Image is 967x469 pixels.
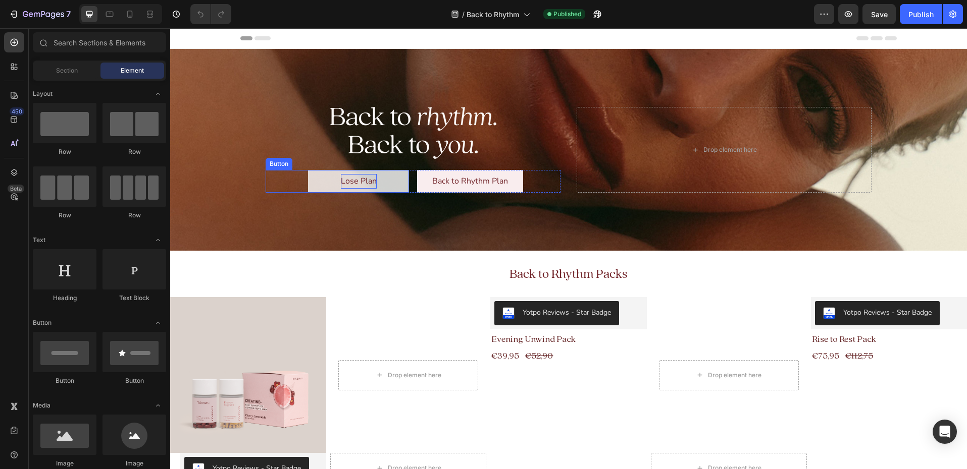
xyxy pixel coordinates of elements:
[467,9,519,20] span: Back to Rhythm
[33,211,96,220] div: Row
[218,436,271,444] div: Drop element here
[14,429,139,453] button: Yotpo Reviews - Star Badge
[97,131,120,140] div: Button
[103,211,166,220] div: Row
[4,4,75,24] button: 7
[262,146,338,160] p: Back to Rhythm Plan
[354,321,384,334] div: €52,90
[247,142,353,164] a: Back to Rhythm Plan
[190,4,231,24] div: Undo/Redo
[673,435,761,445] div: Yotpo Reviews - Star Badge
[218,343,271,351] div: Drop element here
[645,429,770,453] button: Yotpo Reviews - Star Badge
[42,435,131,445] div: Yotpo Reviews - Star Badge
[481,269,637,425] video: Video
[103,294,166,303] div: Text Block
[33,376,96,385] div: Button
[339,240,457,252] span: Back to Rhythm Packs
[553,10,581,19] span: Published
[10,107,24,115] div: 450
[320,321,350,334] div: €39,95
[160,269,316,425] div: Background Image
[33,236,45,245] span: Text
[33,401,50,410] span: Media
[150,86,166,102] span: Toggle open
[538,343,591,351] div: Drop element here
[900,4,942,24] button: Publish
[170,28,967,469] iframe: Design area
[103,147,166,156] div: Row
[641,269,797,425] img: gempages_490438292588725105-d1350448-31ad-4309-a811-bb3d764266a1.png
[160,269,316,425] video: Video
[150,315,166,331] span: Toggle open
[871,10,888,19] span: Save
[66,8,71,20] p: 7
[653,435,665,447] img: CNOOi5q0zfgCEAE=.webp
[533,118,587,126] div: Drop element here
[22,435,34,447] img: CNOOi5q0zfgCEAE=.webp
[933,420,957,444] div: Open Intercom Messenger
[33,294,96,303] div: Heading
[33,318,52,327] span: Button
[33,89,53,98] span: Layout
[33,147,96,156] div: Row
[8,185,24,193] div: Beta
[33,459,96,468] div: Image
[862,4,896,24] button: Save
[150,397,166,414] span: Toggle open
[103,459,166,468] div: Image
[103,376,166,385] div: Button
[324,273,449,297] button: Yotpo Reviews - Star Badge
[462,9,465,20] span: /
[150,232,166,248] span: Toggle open
[320,304,476,318] h2: Evening Unwind Pack
[352,279,441,289] div: Yotpo Reviews - Star Badge
[121,66,144,75] span: Element
[538,436,591,444] div: Drop element here
[171,146,207,160] p: Lose Plan
[33,32,166,52] input: Search Sections & Elements
[908,9,934,20] div: Publish
[332,279,344,291] img: CNOOi5q0zfgCEAE=.webp
[56,66,78,75] span: Section
[481,269,637,425] div: Background Image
